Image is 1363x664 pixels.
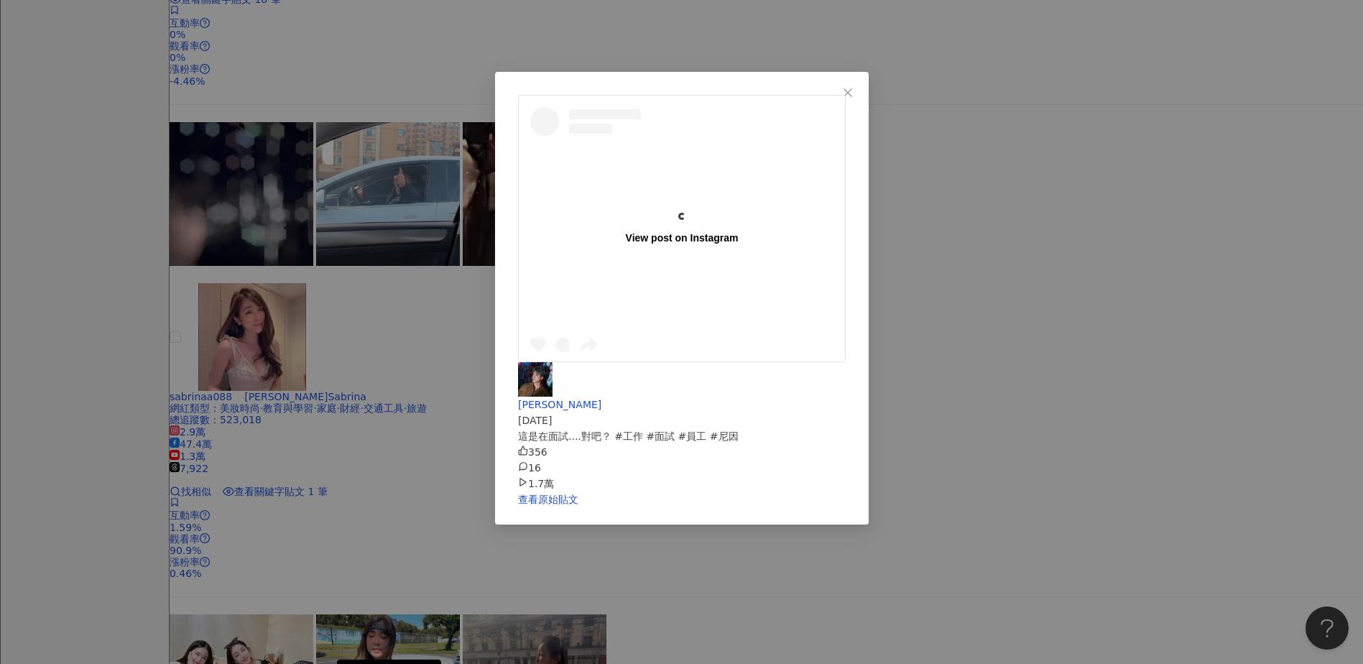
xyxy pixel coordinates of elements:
[833,78,862,107] button: Close
[518,412,846,428] div: [DATE]
[518,362,846,410] a: KOL Avatar[PERSON_NAME]
[518,399,601,410] span: [PERSON_NAME]
[518,362,553,397] img: KOL Avatar
[518,494,578,505] a: 查看原始貼文
[518,444,846,460] div: 356
[518,428,846,444] div: 這是在面試....對吧？ #工作 #面試 #員工 #尼因
[518,460,846,476] div: 16
[625,231,738,244] div: View post on Instagram
[518,476,846,492] div: 1.7萬
[842,87,854,98] span: close
[519,96,845,361] a: View post on Instagram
